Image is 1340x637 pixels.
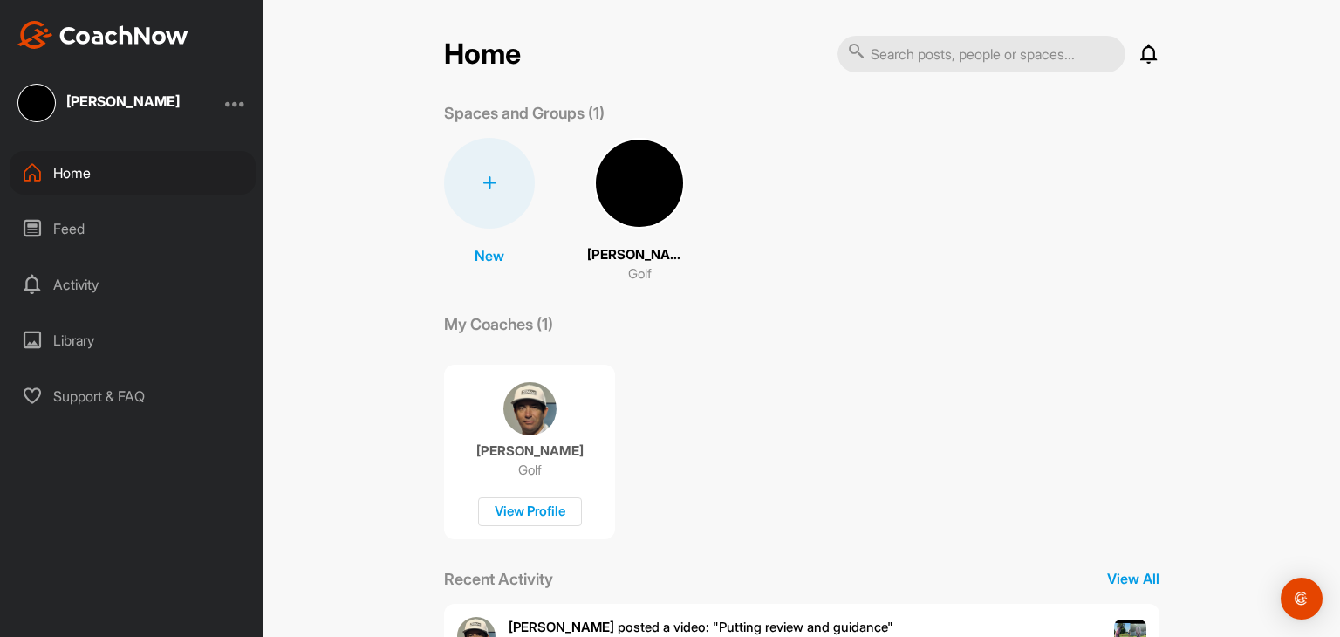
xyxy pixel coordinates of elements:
[10,374,256,418] div: Support & FAQ
[1107,568,1159,589] p: View All
[444,312,553,336] p: My Coaches (1)
[475,245,504,266] p: New
[518,462,542,479] p: Golf
[478,497,582,526] div: View Profile
[587,245,692,265] p: [PERSON_NAME]
[17,84,56,122] img: square_a4a837ce15215e38b35767053559010d.jpg
[1281,578,1323,620] div: Open Intercom Messenger
[837,36,1125,72] input: Search posts, people or spaces...
[10,263,256,306] div: Activity
[503,382,557,435] img: coach avatar
[476,442,584,460] p: [PERSON_NAME]
[66,94,180,108] div: [PERSON_NAME]
[509,619,893,635] span: posted a video : " Putting review and guidance "
[594,138,685,229] img: square_a4a837ce15215e38b35767053559010d.jpg
[587,138,692,284] a: [PERSON_NAME]Golf
[10,151,256,195] div: Home
[444,101,605,125] p: Spaces and Groups (1)
[444,38,521,72] h2: Home
[509,619,614,635] b: [PERSON_NAME]
[17,21,188,49] img: CoachNow
[10,207,256,250] div: Feed
[444,567,553,591] p: Recent Activity
[10,318,256,362] div: Library
[628,264,652,284] p: Golf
